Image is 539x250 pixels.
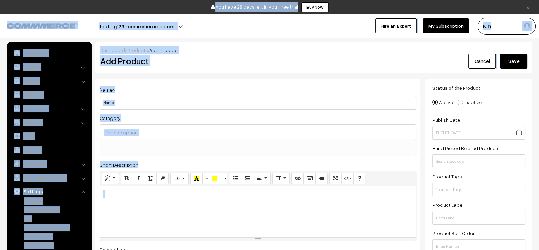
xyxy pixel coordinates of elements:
[432,230,475,237] label: Product Sort Order
[156,173,169,184] button: Remove Font Style (CTRL+\)
[209,173,221,184] button: Background Color
[100,46,527,54] div: / /
[127,47,148,53] a: Products
[253,173,270,184] button: Paragraph
[522,21,532,31] img: user
[7,23,78,28] img: COMMMERCE
[100,161,138,168] label: Short Description
[272,173,290,184] button: Table
[432,126,525,140] input: Publish Date
[9,102,90,114] a: Customers
[432,201,463,208] label: Product Label
[22,242,90,249] a: Configuration
[75,18,201,35] button: testing123-commmerce.comm…
[22,197,90,205] a: Shipping
[103,127,413,137] input: Choose option
[432,211,525,225] input: Enter Label
[432,173,462,180] label: Product Tags
[100,96,416,110] input: Name
[432,85,489,91] span: Status of the Product
[9,116,90,128] a: Website
[341,173,354,184] button: Code View
[353,173,365,184] button: Help
[291,173,304,184] button: Link (CTRL+K)
[22,233,90,240] a: Store Details
[434,186,494,193] input: Product Tags
[9,185,90,197] a: Settings
[423,18,469,33] a: My Subscription
[458,99,482,106] label: Inactive
[2,2,537,12] div: You have 28 days left in your free trial
[9,88,90,101] a: WebPOS
[432,116,460,123] label: Publish Date
[170,173,189,184] button: Font Size
[100,56,418,66] h2: Add Product
[9,61,90,73] a: Catalog
[7,21,66,29] a: COMMMERCE
[432,99,453,106] label: Active
[100,114,121,122] label: Category
[145,173,157,184] button: Underline (CTRL+U)
[22,206,90,213] a: Packing Material
[100,238,416,241] div: resize
[229,173,241,184] button: Unordered list (CTRL+SHIFT+NUM7)
[174,176,180,181] span: 16
[524,3,533,11] a: ×
[190,173,203,184] button: Recent Color
[22,224,90,231] a: Password Protection
[100,47,125,53] a: Dashboard
[9,130,90,142] a: Apps
[9,144,90,156] a: Reports
[500,54,527,69] button: Save
[100,86,115,93] label: Name
[9,74,90,87] a: Orders
[9,47,90,59] a: Dashboard
[432,154,525,168] input: Search products
[121,173,133,184] button: Bold (CTRL+B)
[9,157,90,170] a: Marketing
[241,173,253,184] button: Ordered list (CTRL+SHIFT+NUM8)
[133,173,145,184] button: Italic (CTRL+I)
[22,215,90,222] a: Tax
[432,144,500,152] label: Hand Picked Related Products
[468,54,496,69] a: Cancel
[478,18,536,35] button: N D
[301,2,329,12] a: Buy Now
[102,173,119,184] button: Style
[221,173,227,184] button: More Color
[149,47,178,53] span: Add Product
[329,173,342,184] button: Full Screen
[9,171,90,184] a: Staff Management
[303,173,316,184] button: Picture
[202,173,209,184] button: More Color
[375,18,417,33] a: Hire an Expert
[315,173,328,184] button: Video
